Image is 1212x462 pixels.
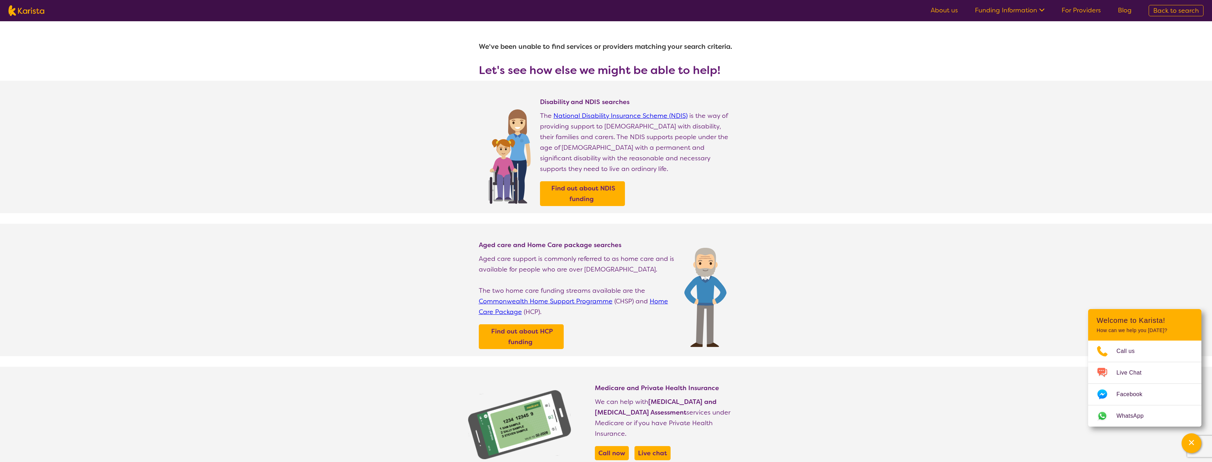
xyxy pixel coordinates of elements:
[479,297,613,306] a: Commonwealth Home Support Programme
[1097,316,1193,325] h2: Welcome to Karista!
[595,397,734,439] p: We can help with services under Medicare or if you have Private Health Insurance.
[1088,405,1201,427] a: Web link opens in a new tab.
[491,327,553,346] b: Find out about HCP funding
[1182,433,1201,453] button: Channel Menu
[540,98,734,106] h4: Disability and NDIS searches
[8,5,44,16] img: Karista logo
[1062,6,1101,15] a: For Providers
[1116,389,1151,400] span: Facebook
[595,384,734,392] h4: Medicare and Private Health Insurance
[481,326,562,347] a: Find out about HCP funding
[486,105,533,204] img: Find NDIS and Disability services and providers
[597,448,627,458] a: Call now
[1118,6,1132,15] a: Blog
[1149,5,1204,16] a: Back to search
[479,285,677,317] p: The two home care funding streams available are the (CHSP) and (HCP).
[636,448,669,458] a: Live chat
[551,184,615,203] b: Find out about NDIS funding
[1116,367,1150,378] span: Live Chat
[1088,341,1201,427] ul: Choose channel
[479,253,677,275] p: Aged care support is commonly referred to as home care and is available for people who are over [...
[479,241,677,249] h4: Aged care and Home Care package searches
[931,6,958,15] a: About us
[467,389,572,460] img: Find NDIS and Disability services and providers
[479,64,734,76] h3: Let's see how else we might be able to help!
[1088,309,1201,427] div: Channel Menu
[638,449,667,457] b: Live chat
[479,38,734,55] h1: We've been unable to find services or providers matching your search criteria.
[684,248,726,347] img: Find Age care and home care package services and providers
[542,183,623,204] a: Find out about NDIS funding
[1116,411,1152,421] span: WhatsApp
[1097,327,1193,333] p: How can we help you [DATE]?
[1153,6,1199,15] span: Back to search
[975,6,1045,15] a: Funding Information
[1116,346,1143,357] span: Call us
[598,449,625,457] b: Call now
[553,112,688,120] a: National Disability Insurance Scheme (NDIS)
[540,110,734,174] p: The is the way of providing support to [DEMOGRAPHIC_DATA] with disability, their families and car...
[595,398,717,417] b: [MEDICAL_DATA] and [MEDICAL_DATA] Assessment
